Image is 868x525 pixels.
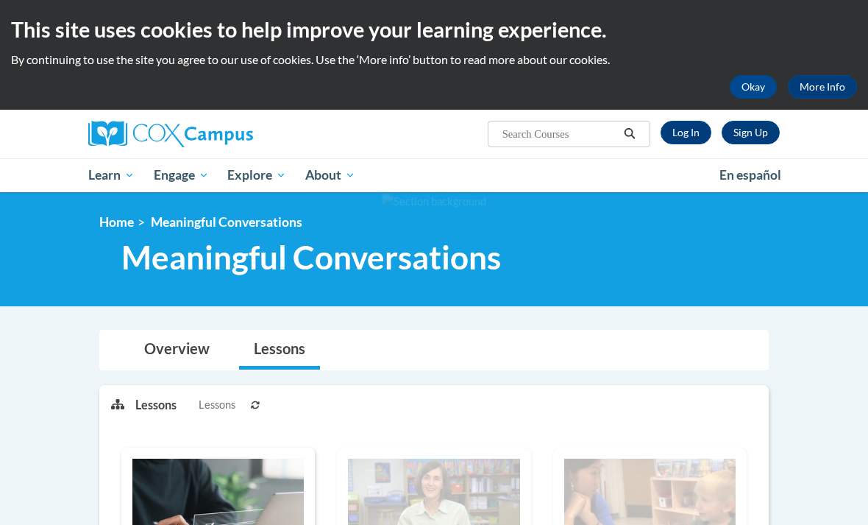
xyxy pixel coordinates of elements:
a: More Info [788,75,857,99]
div: Main menu [77,158,791,192]
a: Register [722,121,780,144]
span: En español [719,167,781,183]
a: Log In [661,121,711,144]
span: Meaningful Conversations [151,214,302,230]
h2: This site uses cookies to help improve your learning experience. [11,15,857,44]
a: Explore [218,158,296,192]
p: Lessons [135,397,177,413]
img: Cox Campus [88,121,253,147]
span: Lessons [199,397,235,413]
a: Engage [144,158,218,192]
button: Okay [730,75,777,99]
a: Learn [79,158,144,192]
a: Cox Campus [88,121,304,147]
span: Learn [88,166,135,184]
a: En español [710,160,791,191]
span: Engage [154,166,209,184]
button: Search [619,125,641,143]
a: Overview [129,331,224,370]
img: Section background [382,194,486,210]
a: Home [99,214,134,230]
span: Explore [227,166,286,184]
input: Search Courses [501,125,619,143]
p: By continuing to use the site you agree to our use of cookies. Use the ‘More info’ button to read... [11,52,857,68]
span: About [305,166,355,184]
a: Lessons [239,331,320,370]
a: About [296,158,365,192]
span: Meaningful Conversations [121,238,501,277]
